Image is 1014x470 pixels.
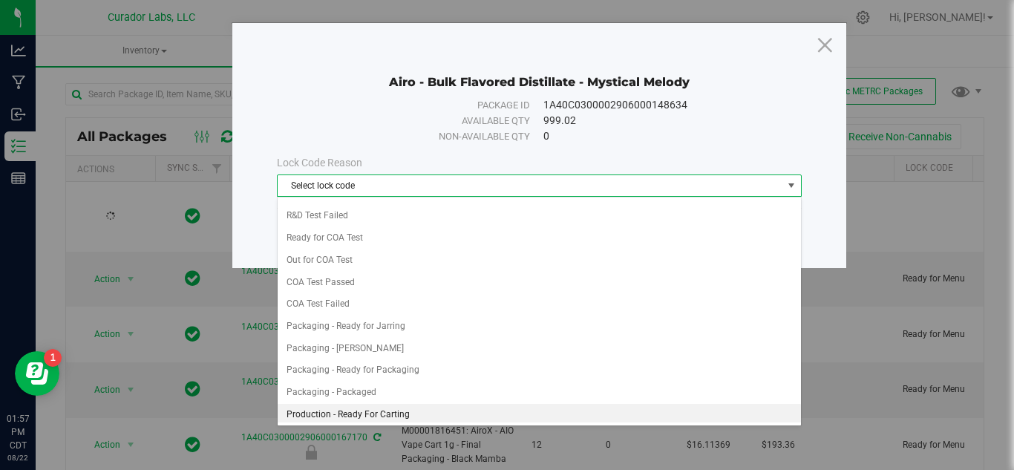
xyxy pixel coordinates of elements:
[278,359,801,382] li: Packaging - Ready for Packaging
[277,157,362,169] span: Lock Code Reason
[300,98,531,113] div: Package ID
[278,249,801,272] li: Out for COA Test
[44,349,62,367] iframe: Resource center unread badge
[278,175,782,196] span: Select lock code
[278,404,801,426] li: Production - Ready For Carting
[278,338,801,360] li: Packaging - [PERSON_NAME]
[278,205,801,227] li: R&D Test Failed
[543,128,779,144] div: 0
[278,382,801,404] li: Packaging - Packaged
[278,316,801,338] li: Packaging - Ready for Jarring
[543,97,779,113] div: 1A40C0300002906000148634
[15,351,59,396] iframe: Resource center
[277,53,802,90] div: Airo - Bulk Flavored Distillate - Mystical Melody
[278,227,801,249] li: Ready for COA Test
[543,113,779,128] div: 999.02
[300,129,531,144] div: Non-available qty
[278,293,801,316] li: COA Test Failed
[300,114,531,128] div: Available qty
[782,175,801,196] span: select
[278,272,801,294] li: COA Test Passed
